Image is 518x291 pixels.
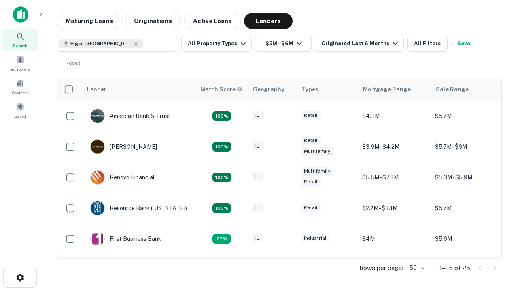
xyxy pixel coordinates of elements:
img: picture [91,201,104,215]
td: $3.9M - $4.2M [358,131,431,162]
p: Rows per page: [359,263,403,273]
div: Geography [253,84,284,94]
div: Matching Properties: 4, hasApolloMatch: undefined [212,203,231,213]
td: $5.5M - $7.3M [358,162,431,193]
td: $5.7M - $6M [431,131,504,162]
img: picture [91,109,104,123]
th: Mortgage Range [358,78,431,101]
div: IL [252,234,263,243]
span: Saved [15,113,26,119]
button: Reset [60,55,86,71]
div: Resource Bank ([US_STATE]) [90,201,187,215]
div: Matching Properties: 7, hasApolloMatch: undefined [212,111,231,121]
th: Types [297,78,358,101]
td: $2.2M - $3.1M [358,193,431,224]
p: 1–25 of 25 [439,263,470,273]
td: $3.1M [358,254,431,285]
button: $5M - $6M [255,36,312,52]
div: American Bank & Trust [90,109,170,123]
span: Borrowers [11,66,30,72]
td: $5.1M [431,254,504,285]
span: Contacts [12,89,28,96]
span: Elgin, [GEOGRAPHIC_DATA], [GEOGRAPHIC_DATA] [70,40,131,47]
div: Retail [301,203,321,212]
div: Lender [87,84,106,94]
a: Saved [2,99,38,121]
div: Multifamily [301,147,333,156]
a: Contacts [2,76,38,97]
td: $5.6M [431,224,504,254]
td: $4.3M [358,101,431,131]
div: IL [252,203,263,212]
div: Mortgage Range [363,84,411,94]
th: Sale Range [431,78,504,101]
div: Renovo Financial [90,170,155,185]
div: First Business Bank [90,232,161,246]
a: Search [2,29,38,51]
div: IL [252,141,263,151]
div: Multifamily [301,167,333,176]
div: Matching Properties: 4, hasApolloMatch: undefined [212,173,231,182]
img: picture [91,171,104,184]
div: IL [252,172,263,181]
h6: Match Score [200,85,241,94]
td: $4M [358,224,431,254]
img: capitalize-icon.png [13,6,28,23]
th: Geography [248,78,297,101]
button: Originated Last 6 Months [315,36,404,52]
button: Originations [125,13,181,29]
div: Sale Range [436,84,469,94]
div: 50 [406,262,427,274]
iframe: Chat Widget [478,226,518,265]
button: All Property Types [181,36,252,52]
div: [PERSON_NAME] [90,139,157,154]
div: Matching Properties: 4, hasApolloMatch: undefined [212,142,231,152]
th: Lender [82,78,195,101]
div: Types [301,84,318,94]
button: Active Loans [184,13,241,29]
div: Retail [301,111,321,120]
th: Capitalize uses an advanced AI algorithm to match your search with the best lender. The match sco... [195,78,248,101]
img: picture [91,232,104,246]
div: Industrial [301,234,330,243]
button: Lenders [244,13,293,29]
div: Matching Properties: 3, hasApolloMatch: undefined [212,234,231,244]
td: $5.7M [431,193,504,224]
div: IL [252,111,263,120]
div: Originated Last 6 Months [321,39,400,48]
button: All Filters [407,36,448,52]
td: $5.3M - $5.9M [431,162,504,193]
span: Search [13,42,28,49]
td: $5.7M [431,101,504,131]
a: Borrowers [2,52,38,74]
div: Retail [301,177,321,187]
button: Save your search to get updates of matches that match your search criteria. [451,36,477,52]
div: Retail [301,136,321,145]
button: Maturing Loans [57,13,122,29]
div: Capitalize uses an advanced AI algorithm to match your search with the best lender. The match sco... [200,85,242,94]
img: picture [91,140,104,154]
